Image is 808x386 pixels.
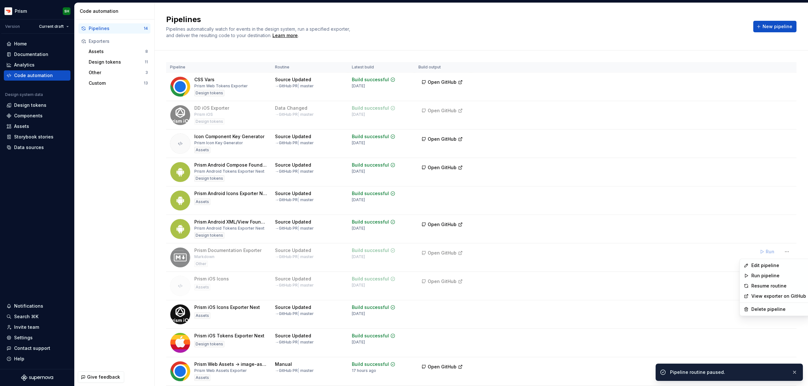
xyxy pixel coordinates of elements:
div: Delete pipeline [751,306,806,312]
div: Resume routine [751,283,806,289]
a: View exporter on GitHub [751,293,806,299]
div: Run pipeline [751,272,806,279]
div: Edit pipeline [751,262,806,269]
div: Pipeline routine paused. [670,369,787,375]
